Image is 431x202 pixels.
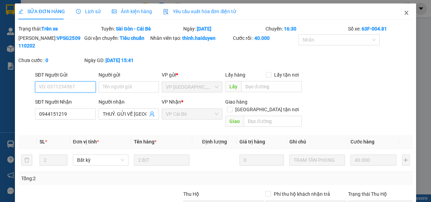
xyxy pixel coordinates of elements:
[73,139,99,144] span: Đơn vị tính
[241,81,302,92] input: Dọc đường
[77,155,124,165] span: Bất kỳ
[397,3,416,23] button: Close
[18,9,65,14] span: SỬA ĐƠN HÀNG
[254,35,269,41] b: 40.000
[350,139,374,144] span: Cước hàng
[163,9,236,14] span: Yêu cầu xuất hóa đơn điện tử
[35,71,96,79] div: SĐT Người Gửi
[100,25,183,33] div: Tuyến:
[271,71,302,79] span: Lấy tận nơi
[183,25,265,33] div: Ngày:
[162,71,222,79] div: VP gửi
[134,139,157,144] span: Tên hàng
[149,111,155,117] span: user-add
[287,135,348,149] th: Ghi chú
[239,155,284,166] input: 0
[182,35,215,41] b: thinh.haiduyen
[99,71,159,79] div: Người gửi
[166,109,218,119] span: VP Cái Bè
[120,35,144,41] b: Tiêu chuẩn
[284,26,296,32] b: 16:30
[21,175,167,182] div: Tổng: 2
[18,56,83,64] div: Chưa cước :
[18,25,100,33] div: Trạng thái:
[347,25,413,33] div: Số xe:
[163,9,169,15] img: icon
[265,25,347,33] div: Chuyến:
[197,26,211,32] b: [DATE]
[112,9,152,14] span: Ảnh kiện hàng
[239,139,265,144] span: Giá trị hàng
[225,99,247,105] span: Giao hàng
[183,191,199,197] span: Thu Hộ
[18,9,23,14] span: edit
[76,9,81,14] span: clock-circle
[18,34,83,50] div: [PERSON_NAME]:
[84,34,149,42] div: Gói vận chuyển:
[166,82,218,92] span: VP Sài Gòn
[21,155,32,166] button: delete
[76,9,101,14] span: Lịch sử
[350,155,396,166] input: 0
[233,34,297,42] div: Cước rồi :
[84,56,149,64] div: Ngày GD:
[404,10,409,16] span: close
[225,116,244,127] span: Giao
[112,9,117,14] span: picture
[45,58,48,63] b: 0
[202,139,227,144] span: Định lượng
[134,155,189,166] input: VD: Bàn, Ghế
[116,26,151,32] b: Sài Gòn - Cái Bè
[225,72,245,78] span: Lấy hàng
[35,98,96,106] div: SĐT Người Nhận
[40,139,45,144] span: SL
[41,26,58,32] b: Trên xe
[271,190,333,198] span: Phí thu hộ khách nhận trả
[105,58,134,63] b: [DATE] 15:41
[162,99,181,105] span: VP Nhận
[225,81,241,92] span: Lấy
[362,26,387,32] b: 63F-004.81
[348,190,413,198] div: Trạng thái Thu Hộ
[289,155,345,166] input: Ghi Chú
[150,34,231,42] div: Nhân viên tạo:
[99,98,159,106] div: Người nhận
[233,106,302,113] span: [GEOGRAPHIC_DATA] tận nơi
[402,155,410,166] button: plus
[244,116,302,127] input: Dọc đường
